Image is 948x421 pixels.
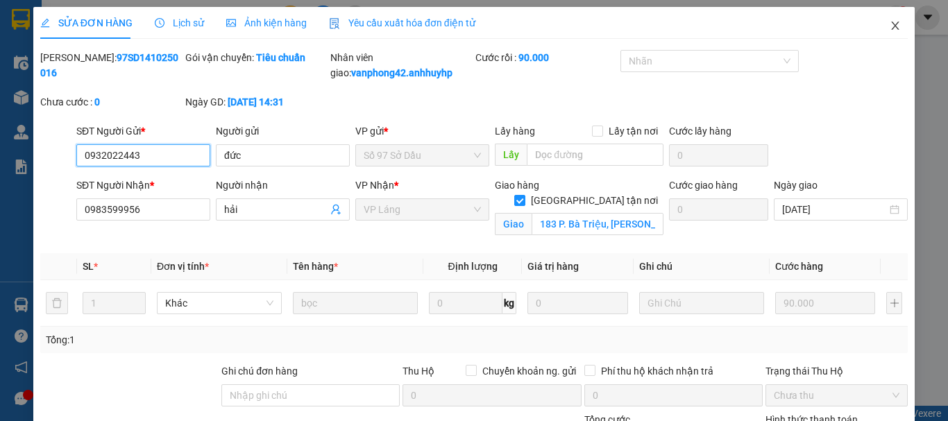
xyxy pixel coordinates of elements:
[86,11,190,56] strong: CHUYỂN PHÁT NHANH VIP ANH HUY
[78,60,198,109] span: Chuyển phát nhanh: [GEOGRAPHIC_DATA] - [GEOGRAPHIC_DATA]
[495,144,527,166] span: Lấy
[256,52,305,63] b: Tiêu chuẩn
[355,123,489,139] div: VP gửi
[94,96,100,108] b: 0
[774,385,899,406] span: Chưa thu
[293,261,338,272] span: Tên hàng
[775,292,875,314] input: 0
[226,17,307,28] span: Ảnh kiện hàng
[355,180,394,191] span: VP Nhận
[165,293,273,313] span: Khác
[155,17,204,28] span: Lịch sử
[876,7,915,46] button: Close
[185,94,328,110] div: Ngày GD:
[216,123,350,139] div: Người gửi
[40,17,133,28] span: SỬA ĐƠN HÀNG
[40,50,183,80] div: [PERSON_NAME]:
[216,178,350,193] div: Người nhận
[83,261,94,272] span: SL
[669,180,738,191] label: Cước giao hàng
[329,17,475,28] span: Yêu cầu xuất hóa đơn điện tử
[495,126,535,137] span: Lấy hàng
[448,261,497,272] span: Định lượng
[46,332,367,347] div: Tổng: 1
[532,213,663,235] input: Giao tận nơi
[782,202,887,217] input: Ngày giao
[669,198,768,221] input: Cước giao hàng
[221,366,298,377] label: Ghi chú đơn hàng
[46,292,68,314] button: delete
[669,126,731,137] label: Cước lấy hàng
[525,193,663,208] span: [GEOGRAPHIC_DATA] tận nơi
[595,363,719,379] span: Phí thu hộ khách nhận trả
[221,384,400,406] input: Ghi chú đơn hàng
[495,180,539,191] span: Giao hàng
[634,253,770,280] th: Ghi chú
[669,144,768,166] input: Cước lấy hàng
[40,94,183,110] div: Chưa cước :
[518,52,549,63] b: 90.000
[774,180,818,191] label: Ngày giao
[351,67,452,78] b: vanphong42.anhhuyhp
[228,96,284,108] b: [DATE] 14:31
[527,261,579,272] span: Giá trị hàng
[527,292,627,314] input: 0
[477,363,582,379] span: Chuyển khoản ng. gửi
[6,55,77,126] img: logo
[495,213,532,235] span: Giao
[293,292,418,314] input: VD: Bàn, Ghế
[775,261,823,272] span: Cước hàng
[185,50,328,65] div: Gói vận chuyển:
[40,18,50,28] span: edit
[603,123,663,139] span: Lấy tận nơi
[527,144,663,166] input: Dọc đường
[765,363,908,379] div: Trạng thái Thu Hộ
[157,261,209,272] span: Đơn vị tính
[76,123,210,139] div: SĐT Người Gửi
[475,50,618,65] div: Cước rồi :
[890,20,901,31] span: close
[364,145,481,166] span: Số 97 Sở Dầu
[364,199,481,220] span: VP Láng
[329,18,340,29] img: icon
[403,366,434,377] span: Thu Hộ
[330,50,473,80] div: Nhân viên giao:
[76,178,210,193] div: SĐT Người Nhận
[639,292,764,314] input: Ghi Chú
[330,204,341,215] span: user-add
[502,292,516,314] span: kg
[226,18,236,28] span: picture
[155,18,164,28] span: clock-circle
[886,292,902,314] button: plus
